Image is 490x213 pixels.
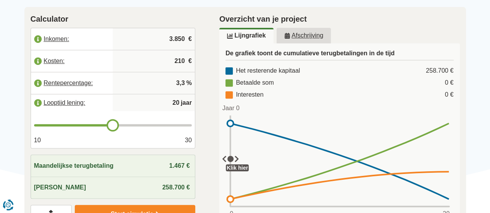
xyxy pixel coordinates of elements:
[225,49,454,60] h3: De grafiek toont de cumulatieve terugbetalingen in de tijd
[225,90,263,99] div: Interesten
[227,32,266,39] u: Lijngrafiek
[225,66,300,75] div: Het resterende kapitaal
[31,75,113,92] label: Rentepercentage:
[162,184,190,191] span: 258.700 €
[219,13,460,25] h2: Overzicht van je project
[116,51,192,72] input: |
[31,53,113,70] label: Kosten:
[181,99,192,107] span: jaar
[226,164,249,171] div: Klik hier
[188,57,192,66] span: €
[186,79,192,88] span: %
[284,32,323,39] u: Afschrijving
[34,162,113,170] span: Maandelijkse terugbetaling
[34,183,86,192] span: [PERSON_NAME]
[169,162,190,169] span: 1.467 €
[116,73,192,94] input: |
[225,78,274,87] div: Betaalde som
[34,136,41,145] span: 10
[31,31,113,48] label: Inkomen:
[185,136,192,145] span: 30
[188,35,192,44] span: €
[31,94,113,111] label: Looptijd lening:
[445,90,453,99] div: 0 €
[116,29,192,49] input: |
[445,78,453,87] div: 0 €
[426,66,453,75] div: 258.700 €
[31,13,196,25] h2: Calculator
